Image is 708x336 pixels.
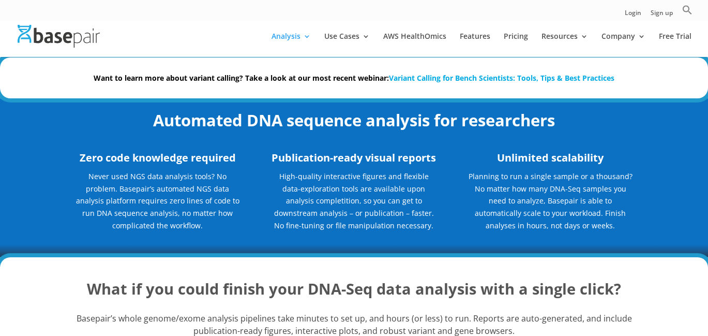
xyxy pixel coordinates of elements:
p: Never used NGS data analysis tools? No problem. Basepair’s automated NGS data analysis platform r... [75,170,240,239]
a: AWS HealthOmics [383,33,446,57]
strong: Want to learn more about variant calling? Take a look at our most recent webinar: [94,73,614,83]
h3: Unlimited scalability [468,150,633,170]
p: High-quality interactive figures and flexible data-exploration tools are available upon analysis ... [271,170,436,232]
a: Analysis [272,33,311,57]
a: Sign up [651,10,673,21]
img: Basepair [18,25,100,47]
a: Pricing [504,33,528,57]
svg: Search [682,5,692,15]
a: Use Cases [324,33,370,57]
strong: What if you could finish your DNA-Seq data analysis with a single click? [87,279,621,299]
a: Variant Calling for Bench Scientists: Tools, Tips & Best Practices [389,73,614,83]
h3: Publication-ready visual reports [271,150,436,170]
a: Company [601,33,645,57]
a: Search Icon Link [682,5,692,21]
a: Login [625,10,641,21]
a: Free Trial [659,33,691,57]
a: Resources [541,33,588,57]
a: Features [460,33,490,57]
p: Planning to run a single sample or a thousand? No matter how many DNA-Seq samples you need to ana... [468,170,633,232]
strong: Automated DNA sequence analysis for researchers [153,109,555,131]
h3: Zero code knowledge required [75,150,240,170]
